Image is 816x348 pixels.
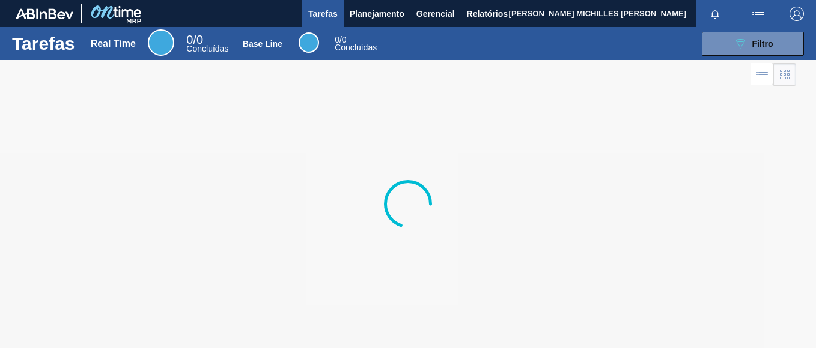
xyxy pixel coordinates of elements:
[335,36,377,52] div: Base Line
[702,32,804,56] button: Filtro
[467,7,508,21] span: Relatórios
[186,44,228,53] span: Concluídas
[186,33,203,46] span: / 0
[696,5,734,22] button: Notificações
[186,33,193,46] span: 0
[752,39,773,49] span: Filtro
[12,37,75,50] h1: Tarefas
[299,32,319,53] div: Base Line
[350,7,404,21] span: Planejamento
[751,7,766,21] img: userActions
[91,38,136,49] div: Real Time
[243,39,282,49] div: Base Line
[416,7,455,21] span: Gerencial
[335,35,339,44] span: 0
[335,43,377,52] span: Concluídas
[790,7,804,21] img: Logout
[186,35,228,53] div: Real Time
[16,8,73,19] img: TNhmsLtSVTkK8tSr43FrP2fwEKptu5GPRR3wAAAABJRU5ErkJggg==
[308,7,338,21] span: Tarefas
[148,29,174,56] div: Real Time
[335,35,346,44] span: / 0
